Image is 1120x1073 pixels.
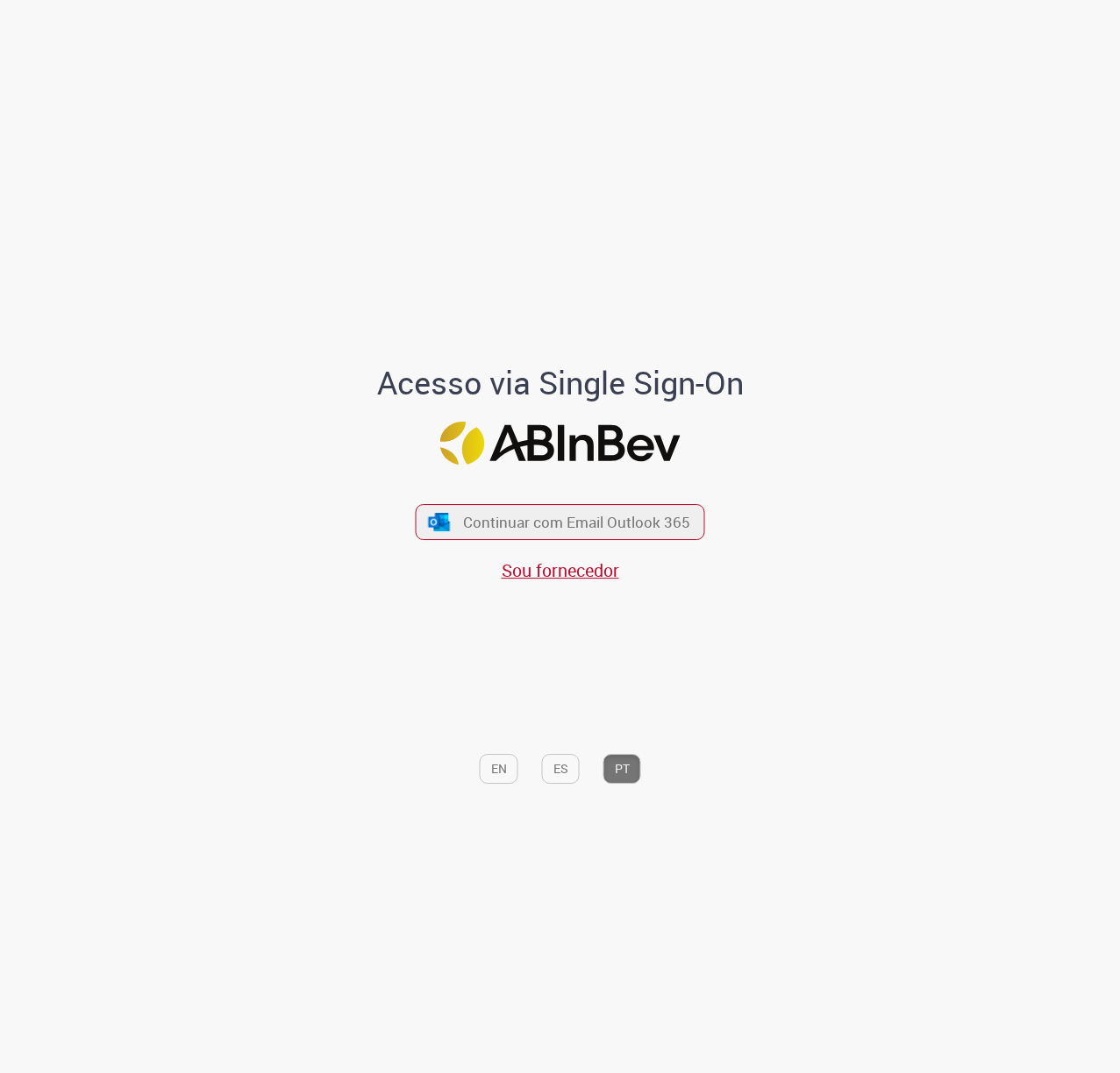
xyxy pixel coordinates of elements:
button: ES [542,754,580,784]
h1: Acesso via Single Sign-On [317,366,803,401]
a: Sou fornecedor [502,558,619,582]
button: ícone Azure/Microsoft 360 Continuar com Email Outlook 365 [416,504,705,540]
img: ícone Azure/Microsoft 360 [426,513,451,531]
button: EN [480,754,518,784]
span: Continuar com Email Outlook 365 [463,512,690,532]
button: PT [603,754,641,784]
img: Logo ABInBev [440,422,681,465]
